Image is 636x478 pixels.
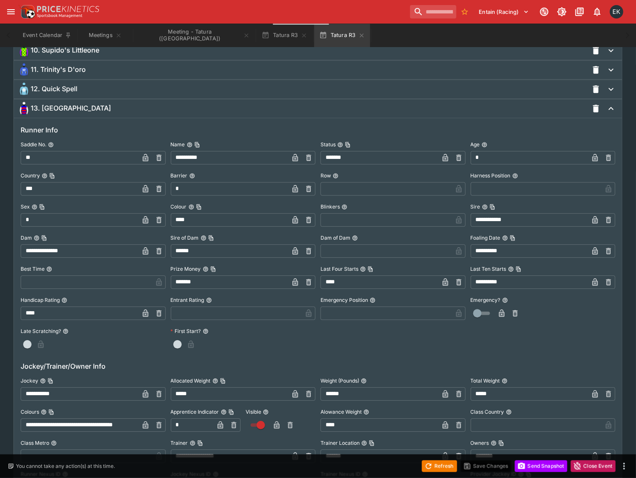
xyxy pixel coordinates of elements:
button: Last Ten StartsCopy To Clipboard [508,266,514,272]
p: Late Scratching? [21,327,61,335]
input: search [410,5,456,18]
button: Class Metro [51,440,57,446]
p: Total Weight [471,377,500,384]
button: Tatura R3 [257,24,313,47]
button: Copy To Clipboard [490,204,496,210]
button: StatusCopy To Clipboard [337,142,343,148]
button: Last Four StartsCopy To Clipboard [360,266,366,272]
button: Copy To Clipboard [49,173,55,179]
button: Select Tenant [474,5,534,18]
img: bold-oasis_64x64.png [17,102,31,115]
button: Meetings [78,24,132,47]
p: Dam [21,234,32,241]
button: DamCopy To Clipboard [34,235,40,241]
button: Handicap Rating [61,297,67,303]
p: Jockey [21,377,38,384]
button: SireCopy To Clipboard [482,204,488,210]
button: Age [482,142,488,148]
button: Documentation [572,4,587,19]
p: Handicap Rating [21,296,60,304]
button: Dam of Dam [352,235,358,241]
button: Barrier [189,173,195,179]
p: Last Ten Starts [471,265,506,272]
button: CountryCopy To Clipboard [42,173,48,179]
button: Copy To Clipboard [368,266,374,272]
button: Blinkers [342,204,347,210]
button: more [619,461,629,471]
img: trinity-s-d-oro_64x64.png [17,63,31,77]
span: 11. Trinity's D'oro [31,65,86,74]
button: OwnersCopy To Clipboard [491,440,497,446]
p: Age [471,141,480,148]
p: Trainer [171,439,188,446]
p: You cannot take any action(s) at this time. [16,462,115,470]
button: Visible [263,409,269,415]
button: Emergency Position [370,297,376,303]
button: Copy To Clipboard [41,235,47,241]
button: Send Snapshot [515,460,567,472]
button: Toggle light/dark mode [554,4,570,19]
button: Best Time [46,266,52,272]
button: ColoursCopy To Clipboard [41,409,47,415]
p: Name [171,141,185,148]
button: Sire of DamCopy To Clipboard [201,235,207,241]
p: Sex [21,203,30,210]
p: Dam of Dam [321,234,350,241]
div: Emily Kim [610,5,623,18]
p: Colour [171,203,187,210]
button: Copy To Clipboard [498,440,504,446]
button: ColourCopy To Clipboard [188,204,194,210]
button: Copy To Clipboard [208,235,214,241]
p: Barrier [171,172,188,179]
button: Total Weight [502,378,508,384]
button: Apprentice IndicatorCopy To Clipboard [221,409,227,415]
button: NameCopy To Clipboard [187,142,193,148]
button: Notifications [590,4,605,19]
button: Entrant Rating [206,297,212,303]
p: Entrant Rating [171,296,204,304]
button: Weight (Pounds) [361,378,367,384]
img: supido-s-littleone_64x64.png [17,44,31,57]
button: Saddle No. [48,142,54,148]
button: No Bookmarks [458,5,472,18]
button: Class Country [506,409,512,415]
button: Connected to PK [537,4,552,19]
p: Alowance Weight [321,408,362,415]
span: 12. Quick Spell [31,85,77,93]
p: Owners [471,439,489,446]
button: Close Event [571,460,616,472]
button: Event Calendar [18,24,77,47]
button: Copy To Clipboard [48,378,53,384]
button: Copy To Clipboard [516,266,522,272]
img: PriceKinetics [37,6,99,12]
p: Class Country [471,408,504,415]
span: 10. Supido's Littleone [31,46,99,55]
p: Trainer Location [321,439,360,446]
p: First Start? [171,327,201,335]
p: Class Metro [21,439,49,446]
button: Copy To Clipboard [48,409,54,415]
p: Status [321,141,336,148]
p: Country [21,172,40,179]
button: Meeting - Tatura (AUS) [134,24,255,47]
h6: Jockey/Trainer/Owner Info [21,361,615,371]
button: Copy To Clipboard [345,142,351,148]
p: Apprentice Indicator [171,408,219,415]
p: Emergency Position [321,296,368,304]
h6: Runner Info [21,125,615,135]
button: Copy To Clipboard [510,235,516,241]
p: Visible [246,408,261,415]
p: Weight (Pounds) [321,377,359,384]
button: open drawer [3,4,19,19]
span: 13. [GEOGRAPHIC_DATA] [31,104,111,113]
button: JockeyCopy To Clipboard [40,378,46,384]
p: Foaling Date [471,234,501,241]
button: Late Scratching? [63,328,69,334]
button: Emily Kim [607,3,626,21]
p: Row [321,172,331,179]
p: Saddle No. [21,141,46,148]
button: Alowance Weight [363,409,369,415]
button: Copy To Clipboard [220,378,226,384]
button: Allocated WeightCopy To Clipboard [212,378,218,384]
button: TrainerCopy To Clipboard [190,440,196,446]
